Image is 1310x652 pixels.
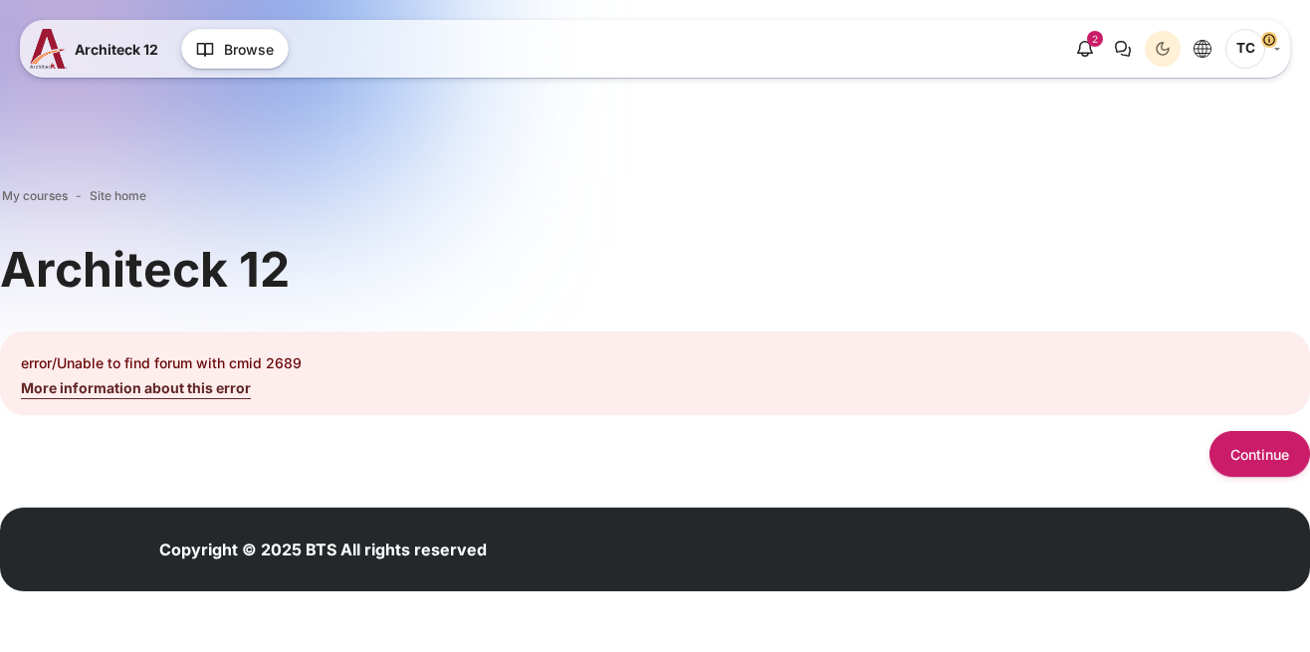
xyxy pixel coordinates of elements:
p: error/Unable to find forum with cmid 2689 [21,352,1289,373]
span: Architeck 12 [75,39,158,60]
button: Languages [1185,31,1220,67]
a: My courses [2,187,68,205]
a: A12 A12 Architeck 12 [30,29,166,69]
button: Browse [181,29,289,69]
a: Site home [90,187,146,205]
span: Browse [224,39,274,60]
span: T C [1225,29,1265,69]
button: There are 0 unread conversations [1105,31,1141,67]
div: Dark Mode [1148,34,1178,64]
strong: Copyright © 2025 BTS All rights reserved [159,540,487,559]
a: More information about this error [21,379,251,396]
button: Continue [1209,431,1310,476]
img: A12 [30,29,67,69]
div: 2 [1087,31,1103,47]
a: User menu [1225,29,1280,69]
div: Show notification window with 2 new notifications [1067,31,1103,67]
button: Light Mode Dark Mode [1145,31,1181,67]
